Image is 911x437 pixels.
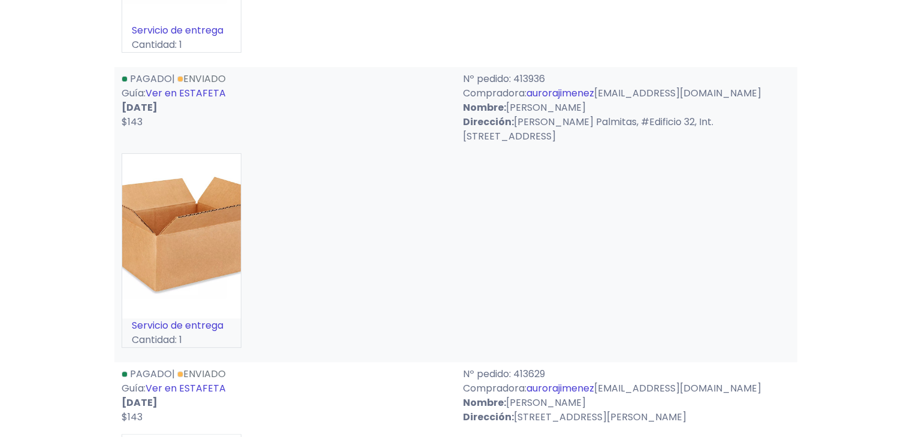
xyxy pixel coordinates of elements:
[122,396,449,410] p: [DATE]
[463,410,514,424] strong: Dirección:
[146,381,226,395] a: Ver en ESTAFETA
[132,23,223,37] a: Servicio de entrega
[463,410,790,424] p: [STREET_ADDRESS][PERSON_NAME]
[122,38,241,52] p: Cantidad: 1
[130,367,172,381] span: Pagado
[122,154,241,318] img: small_1756357800090.jpeg
[463,72,790,86] p: Nº pedido: 413936
[114,367,456,424] div: | Guía:
[463,101,790,115] p: [PERSON_NAME]
[526,381,594,395] a: aurorajimenez
[122,333,241,347] p: Cantidad: 1
[122,115,143,129] span: $143
[177,72,226,86] a: Enviado
[463,115,514,129] strong: Dirección:
[132,318,223,332] a: Servicio de entrega
[130,72,172,86] span: Pagado
[463,396,506,409] strong: Nombre:
[463,115,790,144] p: [PERSON_NAME] Palmitas, #Edificio 32, Int. [STREET_ADDRESS]
[463,396,790,410] p: [PERSON_NAME]
[177,367,226,381] a: Enviado
[463,367,790,381] p: Nº pedido: 413629
[526,86,594,100] a: aurorajimenez
[114,72,456,144] div: | Guía:
[463,86,790,101] p: Compradora: [EMAIL_ADDRESS][DOMAIN_NAME]
[122,410,143,424] span: $143
[122,101,449,115] p: [DATE]
[146,86,226,100] a: Ver en ESTAFETA
[463,381,790,396] p: Compradora: [EMAIL_ADDRESS][DOMAIN_NAME]
[463,101,506,114] strong: Nombre:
